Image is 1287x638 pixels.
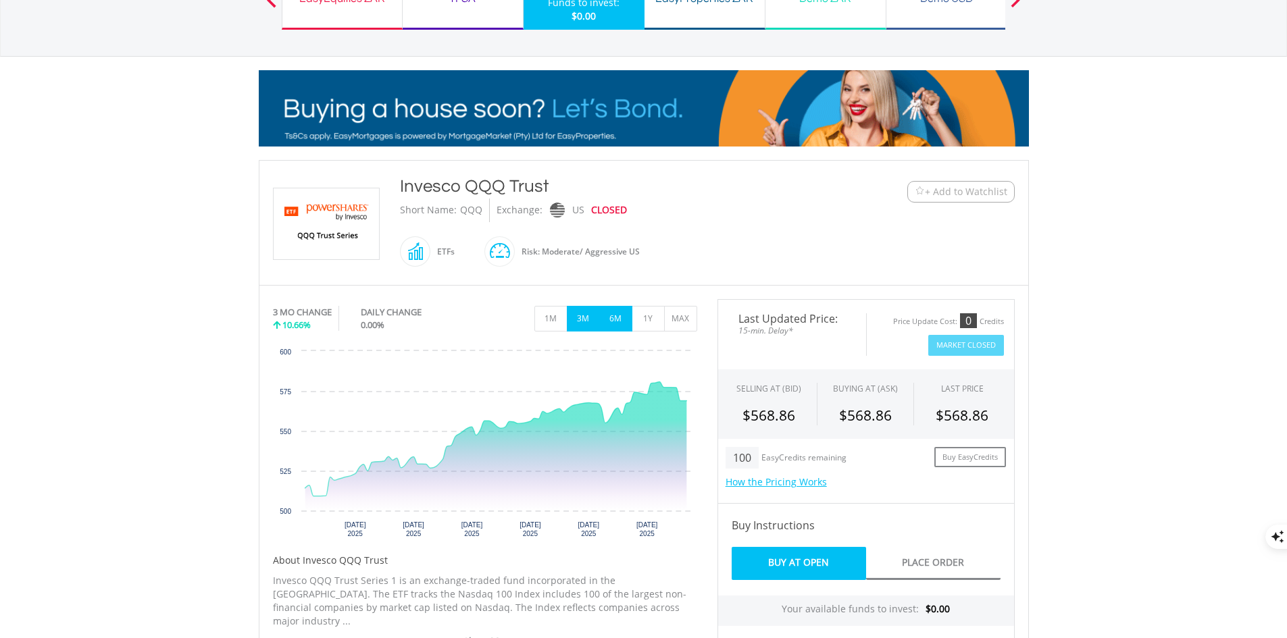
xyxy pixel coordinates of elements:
img: EasyMortage Promotion Banner [259,70,1029,147]
span: $0.00 [926,602,950,615]
span: 15-min. Delay* [728,324,856,337]
span: BUYING AT (ASK) [833,383,898,394]
div: Chart. Highcharts interactive chart. [273,344,697,547]
button: 3M [567,306,600,331]
div: QQQ [460,198,482,222]
span: $0.00 [572,9,596,22]
div: Credits [980,317,1004,327]
text: 575 [280,388,291,396]
div: CLOSED [591,198,627,222]
text: [DATE] 2025 [578,521,599,537]
a: How the Pricing Works [726,475,827,488]
div: EasyCredits remaining [761,453,847,464]
text: [DATE] 2025 [403,521,424,537]
h5: About Invesco QQQ Trust [273,554,697,567]
div: DAILY CHANGE [361,306,467,319]
img: EQU.US.QQQ.png [276,188,377,259]
div: 100 [726,447,759,469]
text: [DATE] 2025 [344,521,365,537]
h4: Buy Instructions [732,517,1001,533]
span: Last Updated Price: [728,313,856,324]
text: [DATE] 2025 [520,521,541,537]
svg: Interactive chart [273,344,697,547]
span: $568.86 [742,406,795,425]
span: $568.86 [839,406,892,425]
img: Watchlist [915,186,925,196]
div: LAST PRICE [941,383,984,394]
a: Buy At Open [732,547,866,580]
div: 0 [960,313,977,328]
div: Invesco QQQ Trust [400,174,824,198]
text: 600 [280,348,291,356]
span: + Add to Watchlist [925,185,1007,198]
button: 6M [599,306,632,331]
div: Risk: Moderate/ Aggressive US [515,236,640,268]
div: ETFs [430,236,455,268]
div: Short Name: [400,198,457,222]
text: [DATE] 2025 [461,521,482,537]
text: 500 [280,508,291,515]
div: SELLING AT (BID) [736,383,801,394]
button: Market Closed [928,335,1004,356]
text: 550 [280,428,291,435]
button: Watchlist + Add to Watchlist [907,181,1015,203]
span: 10.66% [282,319,311,331]
div: US [572,198,584,222]
div: 3 MO CHANGE [273,306,332,319]
button: MAX [664,306,697,331]
span: $568.86 [936,406,988,425]
text: [DATE] 2025 [636,521,657,537]
div: Exchange: [497,198,542,222]
p: Invesco QQQ Trust Series 1 is an exchange-traded fund incorporated in the [GEOGRAPHIC_DATA]. The ... [273,574,697,628]
text: 525 [280,468,291,475]
span: 0.00% [361,319,384,331]
button: 1M [534,306,567,331]
a: Buy EasyCredits [934,447,1006,468]
div: Your available funds to invest: [718,595,1014,626]
img: nasdaq.png [549,203,564,218]
div: Price Update Cost: [893,317,957,327]
button: 1Y [632,306,665,331]
a: Place Order [866,547,1001,580]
